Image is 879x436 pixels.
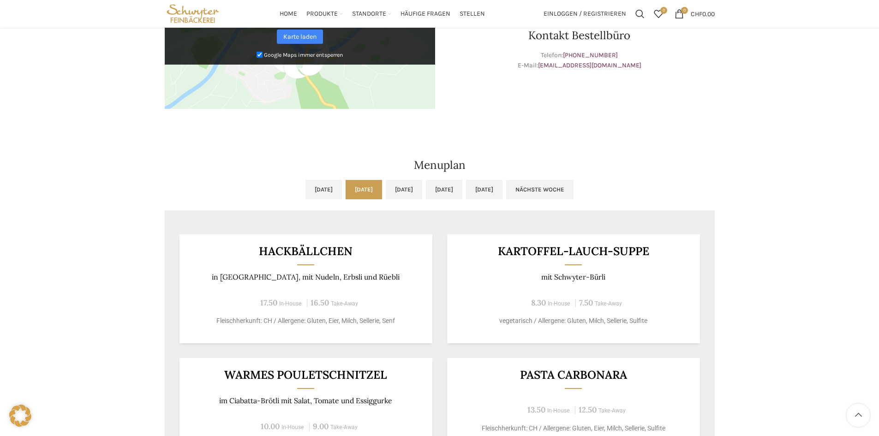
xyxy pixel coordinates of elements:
a: Häufige Fragen [401,5,450,23]
a: Standorte [352,5,391,23]
a: [DATE] [305,180,342,199]
a: Produkte [306,5,343,23]
span: In-House [281,424,304,430]
div: Main navigation [226,5,538,23]
h3: Hackbällchen [191,245,421,257]
a: Scroll to top button [847,404,870,427]
p: Fleischherkunft: CH / Allergene: Gluten, Eier, Milch, Sellerie, Senf [191,316,421,326]
a: Home [280,5,297,23]
p: im Ciabatta-Brötli mit Salat, Tomate und Essiggurke [191,396,421,405]
input: Google Maps immer entsperren [257,52,263,58]
span: 0 [660,7,667,14]
a: [DATE] [346,180,382,199]
span: 17.50 [260,298,277,308]
a: [PHONE_NUMBER] [563,51,618,59]
p: Fleischherkunft: CH / Allergene: Gluten, Eier, Milch, Sellerie, Sulfite [458,424,688,433]
a: 0 CHF0.00 [670,5,719,23]
p: vegetarisch / Allergene: Gluten, Milch, Sellerie, Sulfite [458,316,688,326]
span: Produkte [306,10,338,18]
span: CHF [691,10,702,18]
span: Einloggen / Registrieren [544,11,626,17]
h3: Pasta Carbonara [458,369,688,381]
h2: Menuplan [165,160,715,171]
span: Stellen [460,10,485,18]
p: mit Schwyter-Bürli [458,273,688,281]
span: 16.50 [311,298,329,308]
h3: Warmes Pouletschnitzel [191,369,421,381]
p: Telefon: E-Mail: [444,50,715,71]
a: [EMAIL_ADDRESS][DOMAIN_NAME] [538,61,641,69]
span: 13.50 [527,405,545,415]
span: In-House [548,300,570,307]
span: 8.30 [531,298,546,308]
span: 9.00 [313,421,329,431]
span: Take-Away [330,424,358,430]
a: Karte laden [277,30,323,44]
a: [DATE] [426,180,462,199]
span: Home [280,10,297,18]
span: Take-Away [331,300,358,307]
span: 12.50 [579,405,597,415]
span: 7.50 [579,298,593,308]
p: in [GEOGRAPHIC_DATA], mit Nudeln, Erbsli und Rüebli [191,273,421,281]
bdi: 0.00 [691,10,715,18]
a: [DATE] [466,180,502,199]
a: 0 [649,5,668,23]
a: [DATE] [386,180,422,199]
span: 0 [681,7,688,14]
span: In-House [547,407,570,414]
span: Häufige Fragen [401,10,450,18]
h2: Kontakt Bestellbüro [444,30,715,41]
span: 10.00 [261,421,280,431]
a: Nächste Woche [506,180,574,199]
span: Take-Away [595,300,622,307]
span: Standorte [352,10,386,18]
span: Take-Away [598,407,626,414]
a: Suchen [631,5,649,23]
a: Site logo [165,9,221,17]
a: Stellen [460,5,485,23]
div: Meine Wunschliste [649,5,668,23]
h3: Kartoffel-Lauch-Suppe [458,245,688,257]
a: Einloggen / Registrieren [539,5,631,23]
span: In-House [279,300,302,307]
small: Google Maps immer entsperren [264,52,343,58]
